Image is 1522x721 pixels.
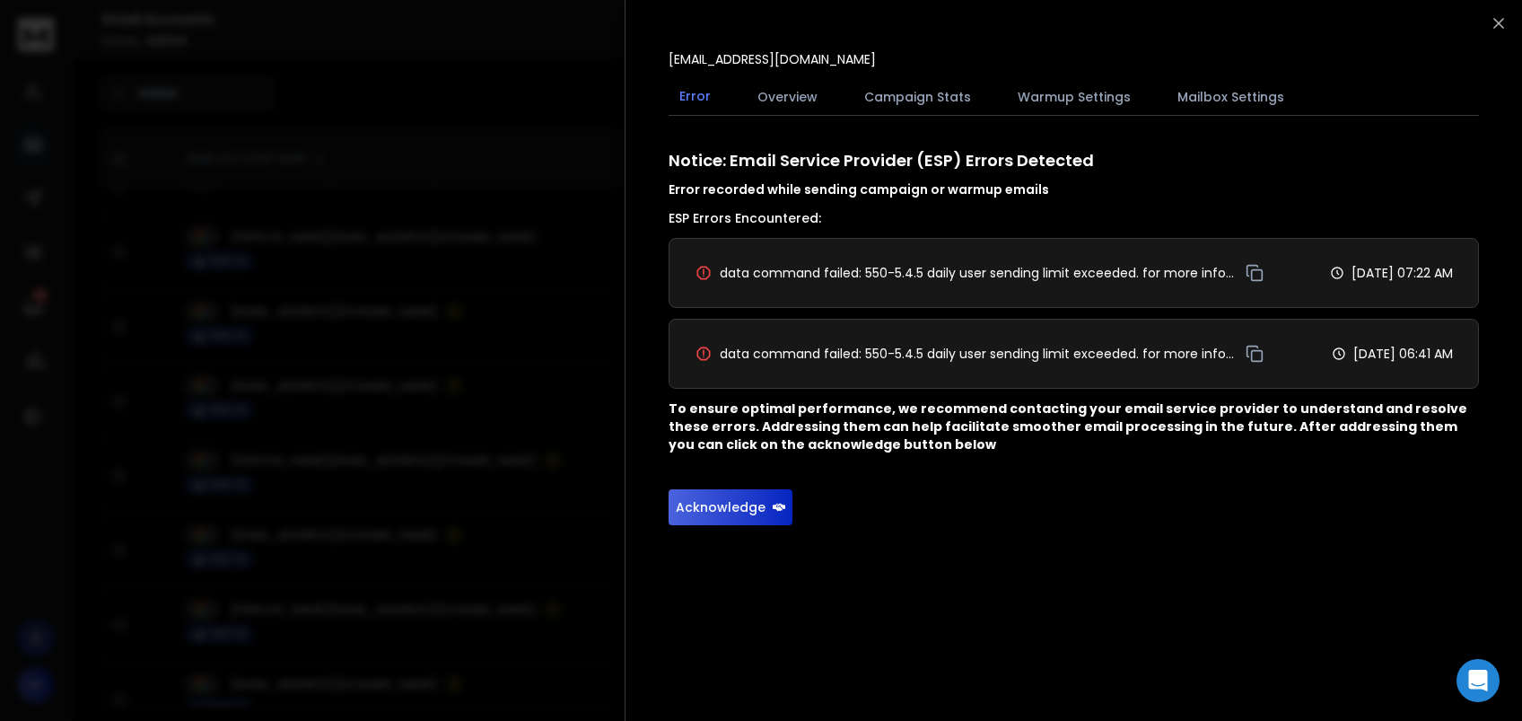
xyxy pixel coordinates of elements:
p: [EMAIL_ADDRESS][DOMAIN_NAME] [669,50,876,68]
button: Acknowledge [669,489,792,525]
button: Campaign Stats [853,77,982,117]
p: [DATE] 06:41 AM [1353,345,1453,363]
button: Warmup Settings [1007,77,1141,117]
button: Overview [747,77,828,117]
button: Error [669,76,722,118]
p: To ensure optimal performance, we recommend contacting your email service provider to understand ... [669,400,1479,453]
h4: Error recorded while sending campaign or warmup emails [669,180,1479,198]
h1: Notice: Email Service Provider (ESP) Errors Detected [669,148,1479,198]
span: data command failed: 550-5.4.5 daily user sending limit exceeded. for more information on gmail 5... [720,264,1236,282]
span: data command failed: 550-5.4.5 daily user sending limit exceeded. for more information on gmail 5... [720,345,1236,363]
div: Open Intercom Messenger [1456,659,1500,702]
h3: ESP Errors Encountered: [669,209,1479,227]
p: [DATE] 07:22 AM [1351,264,1453,282]
button: Mailbox Settings [1167,77,1295,117]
